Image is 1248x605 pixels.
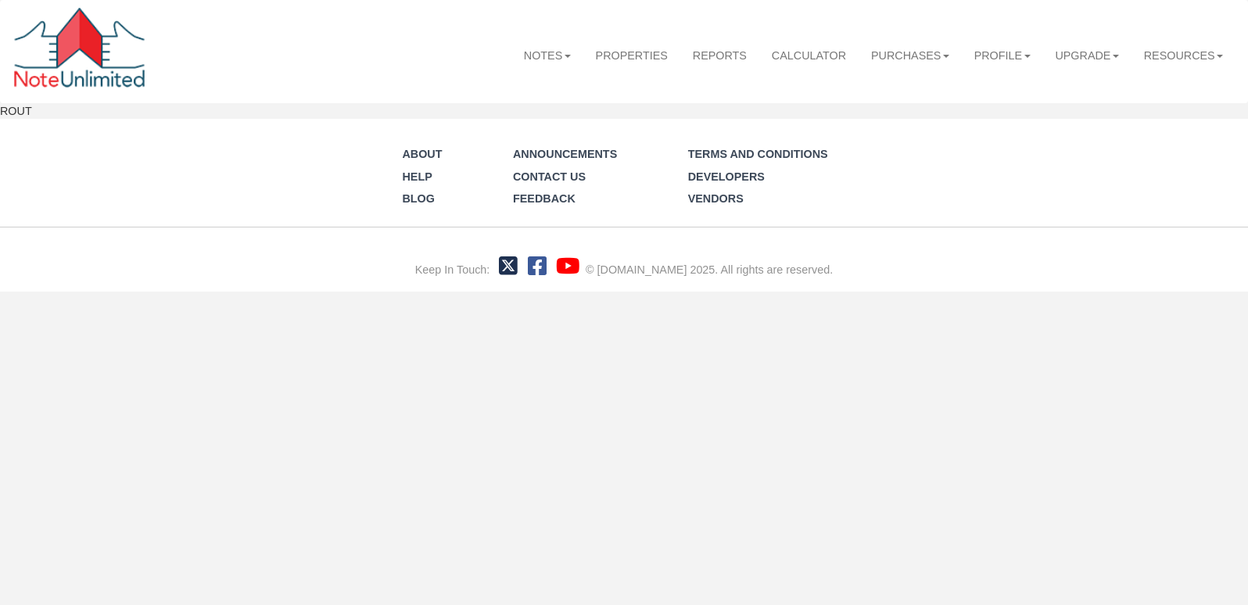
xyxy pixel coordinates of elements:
a: Reports [680,35,759,76]
a: Properties [583,35,680,76]
a: Contact Us [513,170,586,183]
a: Help [402,170,432,183]
a: About [402,148,442,160]
a: Blog [402,192,434,205]
a: Terms and Conditions [688,148,828,160]
a: Upgrade [1042,35,1131,76]
div: Keep In Touch: [415,262,490,278]
a: Feedback [513,192,576,205]
a: Profile [962,35,1043,76]
a: Vendors [688,192,744,205]
a: Notes [511,35,583,76]
a: Calculator [759,35,859,76]
div: © [DOMAIN_NAME] 2025. All rights are reserved. [586,262,833,278]
a: Resources [1131,35,1235,76]
a: Developers [688,170,765,183]
a: Purchases [859,35,962,76]
a: Announcements [513,148,617,160]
